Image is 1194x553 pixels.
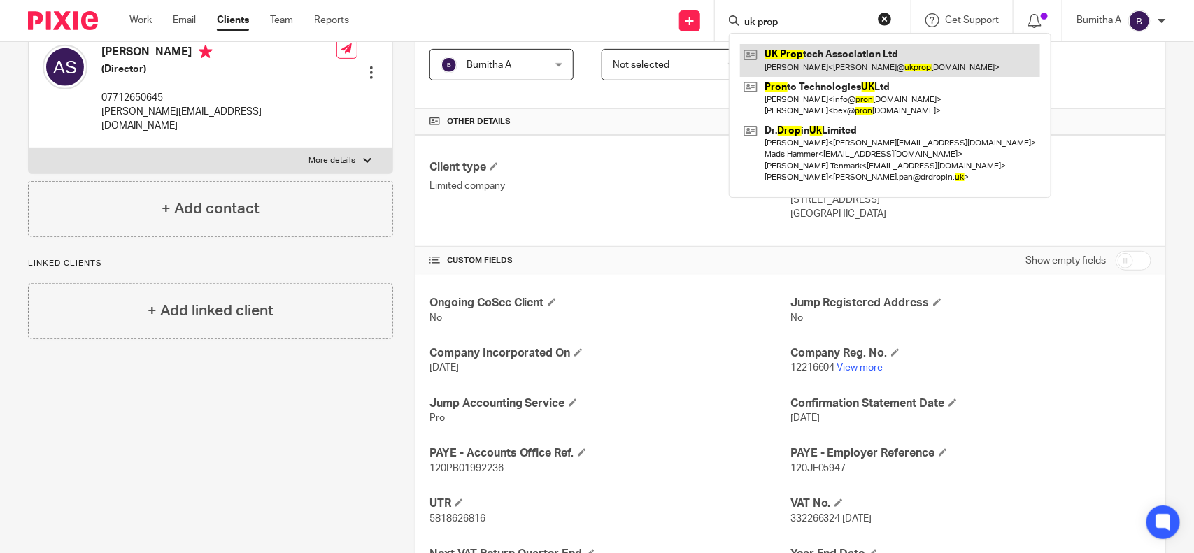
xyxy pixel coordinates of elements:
img: Pixie [28,11,98,30]
span: No [429,313,442,323]
p: 07712650645 [101,91,336,105]
h5: (Director) [101,62,336,76]
h4: + Add contact [162,198,260,220]
span: No [790,313,803,323]
p: Bumitha A [1076,13,1121,27]
span: Other details [447,116,511,127]
p: [PERSON_NAME][EMAIL_ADDRESS][DOMAIN_NAME] [101,105,336,134]
h4: PAYE - Accounts Office Ref. [429,446,790,461]
span: Assistant Accountant [429,31,543,43]
a: Work [129,13,152,27]
p: [STREET_ADDRESS] [790,193,1151,207]
span: 332266324 [DATE] [790,514,872,524]
p: Linked clients [28,258,393,269]
span: Sales Person [602,31,671,43]
span: Get Support [945,15,999,25]
h4: Company Incorporated On [429,346,790,361]
a: Team [270,13,293,27]
a: View more [837,363,883,373]
a: Reports [314,13,349,27]
a: Email [173,13,196,27]
img: svg%3E [1128,10,1151,32]
p: [GEOGRAPHIC_DATA] [790,207,1151,221]
h4: Client type [429,160,790,175]
span: Pro [429,413,445,423]
button: Clear [878,12,892,26]
h4: + Add linked client [148,300,273,322]
span: 5818626816 [429,514,485,524]
h4: Confirmation Statement Date [790,396,1151,411]
h4: VAT No. [790,496,1151,511]
h4: Jump Accounting Service [429,396,790,411]
span: 120PB01992236 [429,464,504,473]
i: Primary [199,45,213,59]
span: 120JE05947 [790,464,846,473]
h4: [PERSON_NAME] [101,45,336,62]
h4: Company Reg. No. [790,346,1151,361]
a: Clients [217,13,249,27]
span: Not selected [613,60,669,70]
p: More details [309,155,356,166]
label: Show empty fields [1025,254,1106,268]
img: svg%3E [441,57,457,73]
h4: UTR [429,496,790,511]
span: Bumitha A [467,60,511,70]
h4: Ongoing CoSec Client [429,296,790,310]
p: Limited company [429,179,790,193]
span: 12216604 [790,363,835,373]
h4: Jump Registered Address [790,296,1151,310]
input: Search [743,17,869,29]
span: [DATE] [790,413,820,423]
h4: PAYE - Employer Reference [790,446,1151,461]
h4: CUSTOM FIELDS [429,255,790,266]
span: [DATE] [429,363,459,373]
img: svg%3E [43,45,87,89]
